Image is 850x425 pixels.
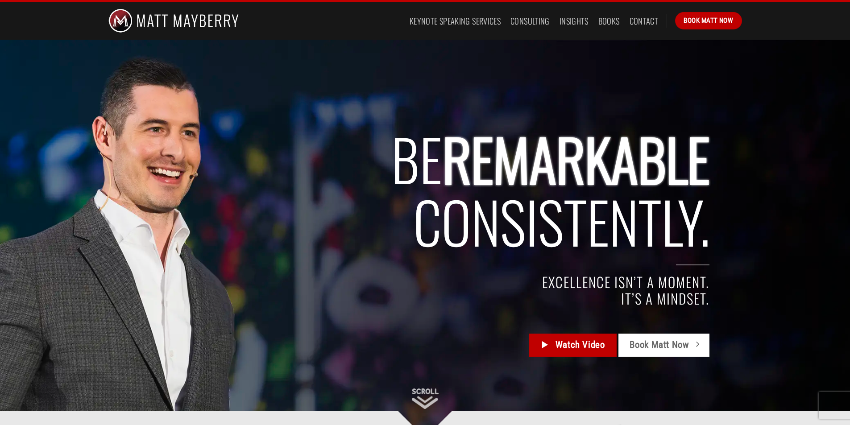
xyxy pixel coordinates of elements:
[412,388,439,409] img: Scroll Down
[410,13,501,29] a: Keynote Speaking Services
[556,338,605,352] span: Watch Video
[179,274,710,290] h4: EXCELLENCE ISN’T A MOMENT.
[560,13,589,29] a: Insights
[510,13,550,29] a: Consulting
[618,334,709,357] a: Book Matt Now
[630,338,689,352] span: Book Matt Now
[413,179,709,263] span: Consistently.
[179,128,710,253] h2: BE
[179,290,710,307] h4: IT’S A MINDSET.
[529,334,616,357] a: Watch Video
[598,13,620,29] a: Books
[684,15,733,26] span: Book Matt Now
[108,2,239,40] img: Matt Mayberry
[675,12,742,29] a: Book Matt Now
[442,116,709,201] span: REMARKABLE
[630,13,659,29] a: Contact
